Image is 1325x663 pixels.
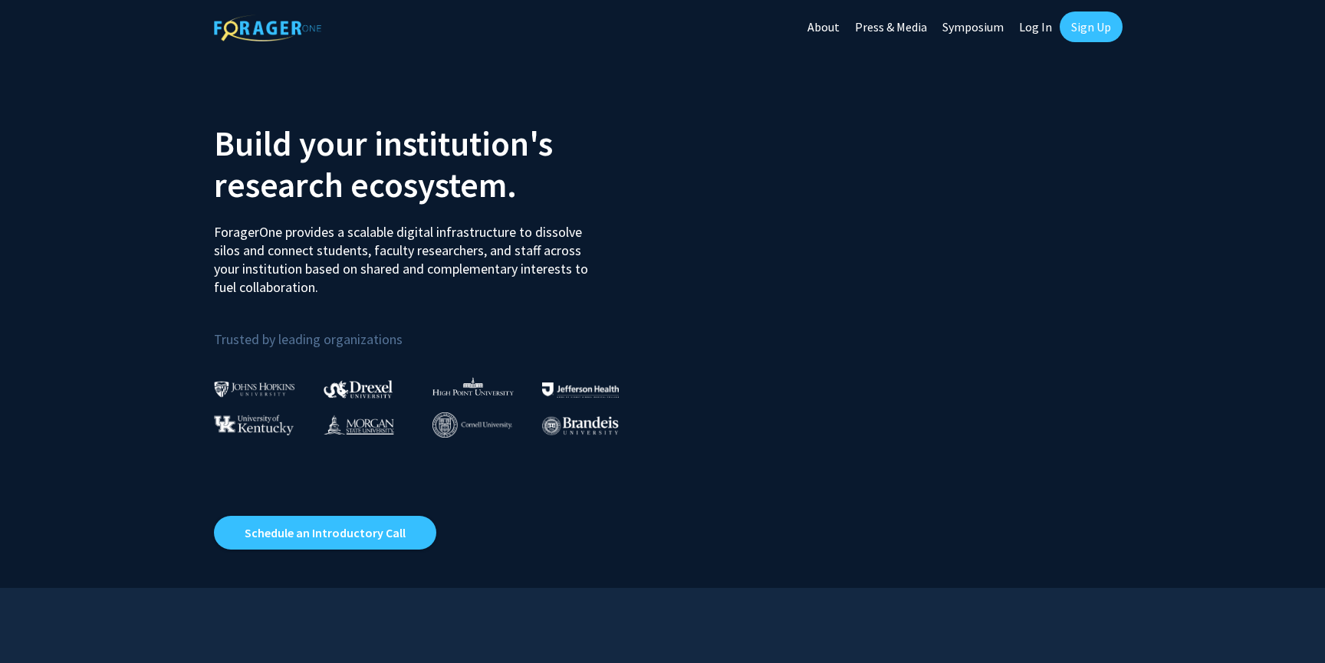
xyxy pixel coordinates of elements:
img: Brandeis University [542,416,619,435]
p: Trusted by leading organizations [214,309,651,351]
p: ForagerOne provides a scalable digital infrastructure to dissolve silos and connect students, fac... [214,212,599,297]
img: Drexel University [324,380,393,398]
a: Opens in a new tab [214,516,436,550]
img: ForagerOne Logo [214,15,321,41]
img: Thomas Jefferson University [542,382,619,397]
img: Johns Hopkins University [214,381,295,397]
img: Morgan State University [324,415,394,435]
a: Sign Up [1060,11,1123,42]
img: University of Kentucky [214,415,294,435]
img: Cornell University [432,412,512,438]
h2: Build your institution's research ecosystem. [214,123,651,205]
img: High Point University [432,377,514,396]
